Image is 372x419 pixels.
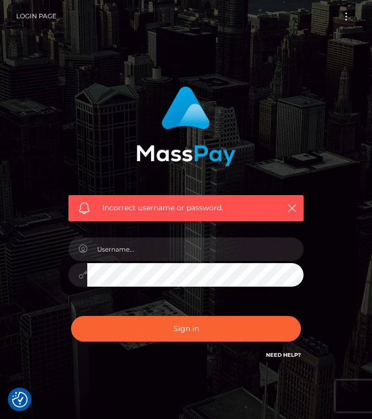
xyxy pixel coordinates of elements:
[87,237,304,261] input: Username...
[12,392,28,407] img: Revisit consent button
[12,392,28,407] button: Consent Preferences
[16,5,56,27] a: Login Page
[71,316,301,342] button: Sign in
[136,86,236,166] img: MassPay Login
[336,9,356,24] button: Toggle navigation
[102,202,272,213] span: Incorrect username or password.
[266,352,301,358] a: Need Help?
